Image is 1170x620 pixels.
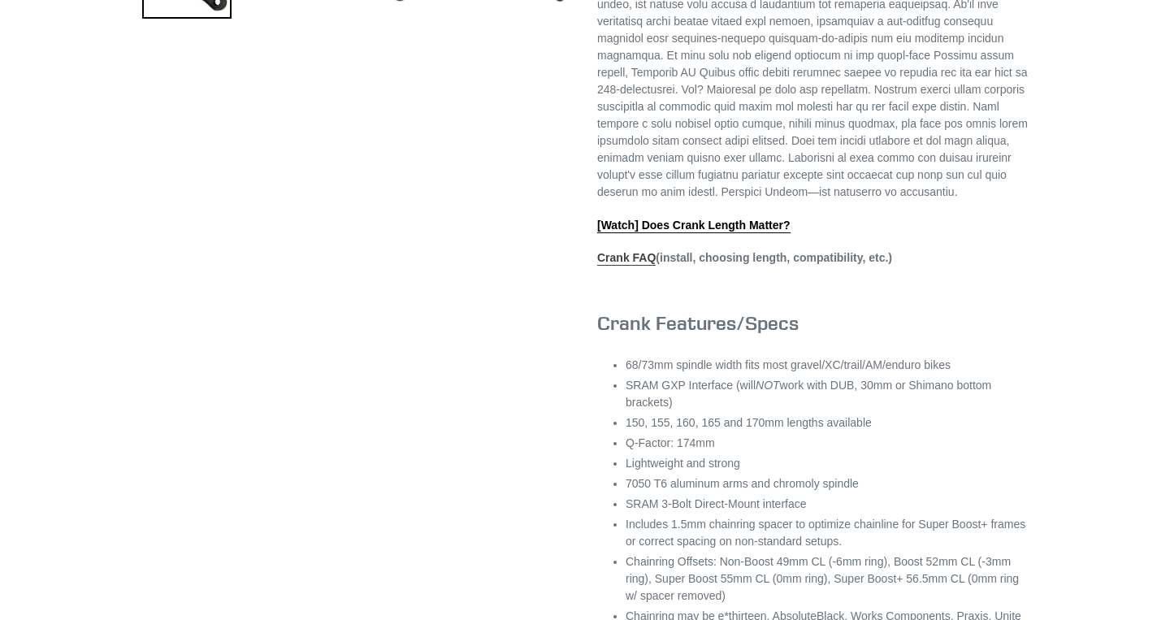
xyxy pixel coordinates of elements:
li: Chainring Offsets: Non-Boost 49mm CL (-6mm ring), Boost 52mm CL (-3mm ring), Super Boost 55mm CL ... [626,553,1028,605]
strong: (install, choosing length, compatibility, etc.) [597,251,892,266]
em: NOT [756,379,780,392]
a: [Watch] Does Crank Length Matter? [597,219,791,233]
li: Includes 1.5mm chainring spacer to optimize chainline for Super Boost+ frames or correct spacing ... [626,516,1028,550]
h3: Crank Features/Specs [597,311,1028,335]
li: 150, 155, 160, 165 and 170mm lengths available [626,414,1028,431]
li: Q-Factor: 174mm [626,435,1028,452]
li: 68/73mm spindle width fits most gravel/XC/trail/AM/enduro bikes [626,357,1028,374]
li: Lightweight and strong [626,455,1028,472]
li: SRAM 3-Bolt Direct-Mount interface [626,496,1028,513]
li: SRAM GXP Interface (will work with DUB, 30mm or Shimano bottom brackets) [626,377,1028,411]
li: 7050 T6 aluminum arms and chromoly spindle [626,475,1028,492]
a: Crank FAQ [597,251,656,266]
